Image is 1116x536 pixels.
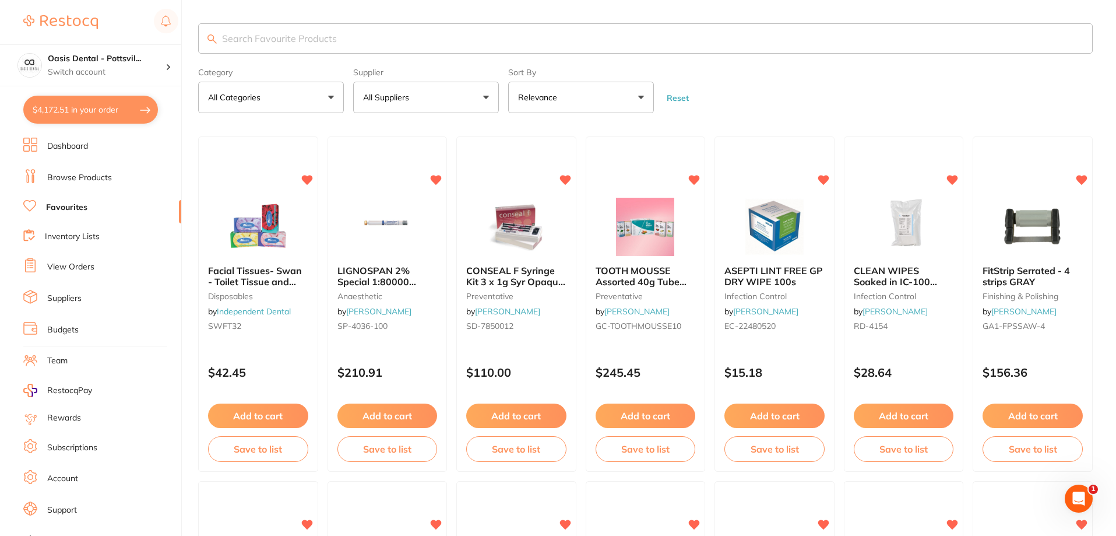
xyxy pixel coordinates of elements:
[854,265,954,287] b: CLEAN WIPES Soaked in IC-100 Refill of 70
[607,198,683,256] img: TOOTH MOUSSE Assorted 40g Tube 2xStraw Van Mint Melon Tfrutti
[47,261,94,273] a: View Orders
[518,92,562,103] p: Relevance
[198,23,1093,54] input: Search Favourite Products
[47,385,92,397] span: RestocqPay
[596,292,696,301] small: preventative
[466,404,566,428] button: Add to cart
[353,68,499,77] label: Supplier
[346,306,411,317] a: [PERSON_NAME]
[854,265,937,298] span: CLEAN WIPES Soaked in IC-100 Refill of 70
[854,292,954,301] small: infection control
[220,198,296,256] img: Facial Tissues- Swan - Toilet Tissue and Toilet Paper
[596,265,696,287] b: TOOTH MOUSSE Assorted 40g Tube 2xStraw Van Mint Melon Tfrutti
[18,54,41,77] img: Oasis Dental - Pottsville
[337,321,388,331] span: SP-4036-100
[466,436,566,462] button: Save to list
[596,265,687,309] span: TOOTH MOUSSE Assorted 40g Tube 2xStraw Van Mint Melon Tfrutti
[23,96,158,124] button: $4,172.51 in your order
[724,292,825,301] small: infection control
[45,231,100,243] a: Inventory Lists
[47,505,77,516] a: Support
[466,292,566,301] small: preventative
[724,321,776,331] span: EC-22480520
[983,404,1083,428] button: Add to cart
[48,53,166,65] h4: Oasis Dental - Pottsville
[596,321,681,331] span: GC-TOOTHMOUSSE10
[724,436,825,462] button: Save to list
[724,366,825,379] p: $15.18
[995,198,1071,256] img: FitStrip Serrated - 4 strips GRAY
[983,292,1083,301] small: finishing & polishing
[46,202,87,213] a: Favourites
[47,172,112,184] a: Browse Products
[198,68,344,77] label: Category
[47,412,81,424] a: Rewards
[353,82,499,113] button: All Suppliers
[47,324,79,336] a: Budgets
[1065,485,1093,513] iframe: Intercom live chat
[208,321,241,331] span: SWFT32
[337,306,411,317] span: by
[724,404,825,428] button: Add to cart
[604,306,670,317] a: [PERSON_NAME]
[724,306,798,317] span: by
[663,93,692,103] button: Reset
[363,92,414,103] p: All Suppliers
[198,82,344,113] button: All Categories
[854,306,928,317] span: by
[596,404,696,428] button: Add to cart
[23,384,37,397] img: RestocqPay
[337,404,438,428] button: Add to cart
[983,265,1070,287] span: FitStrip Serrated - 4 strips GRAY
[466,321,513,331] span: SD-7850012
[475,306,540,317] a: [PERSON_NAME]
[854,366,954,379] p: $28.64
[217,306,291,317] a: Independent Dental
[48,66,166,78] p: Switch account
[47,355,68,367] a: Team
[854,321,888,331] span: RD-4154
[208,404,308,428] button: Add to cart
[737,198,812,256] img: ASEPTI LINT FREE GP DRY WIPE 100s
[854,436,954,462] button: Save to list
[983,436,1083,462] button: Save to list
[337,265,417,309] span: LIGNOSPAN 2% Special 1:80000 [MEDICAL_DATA] 2.2ml 2xBox 50
[349,198,425,256] img: LIGNOSPAN 2% Special 1:80000 adrenalin 2.2ml 2xBox 50
[208,366,308,379] p: $42.45
[983,265,1083,287] b: FitStrip Serrated - 4 strips GRAY
[1089,485,1098,494] span: 1
[337,292,438,301] small: anaesthetic
[466,366,566,379] p: $110.00
[862,306,928,317] a: [PERSON_NAME]
[208,436,308,462] button: Save to list
[23,9,98,36] a: Restocq Logo
[991,306,1057,317] a: [PERSON_NAME]
[466,265,565,298] span: CONSEAL F Syringe Kit 3 x 1g Syr Opaque White & Etch LV
[724,265,823,287] span: ASEPTI LINT FREE GP DRY WIPE 100s
[23,15,98,29] img: Restocq Logo
[596,366,696,379] p: $245.45
[337,366,438,379] p: $210.91
[983,306,1057,317] span: by
[208,265,308,287] b: Facial Tissues- Swan - Toilet Tissue and Toilet Paper
[47,293,82,304] a: Suppliers
[854,404,954,428] button: Add to cart
[23,384,92,397] a: RestocqPay
[47,141,88,152] a: Dashboard
[466,306,540,317] span: by
[596,306,670,317] span: by
[983,321,1045,331] span: GA1-FPSSAW-4
[337,265,438,287] b: LIGNOSPAN 2% Special 1:80000 adrenalin 2.2ml 2xBox 50
[47,473,78,485] a: Account
[208,265,302,298] span: Facial Tissues- Swan - Toilet Tissue and Toilet Paper
[478,198,554,256] img: CONSEAL F Syringe Kit 3 x 1g Syr Opaque White & Etch LV
[596,436,696,462] button: Save to list
[47,442,97,454] a: Subscriptions
[208,292,308,301] small: disposables
[337,436,438,462] button: Save to list
[208,92,265,103] p: All Categories
[983,366,1083,379] p: $156.36
[733,306,798,317] a: [PERSON_NAME]
[208,306,291,317] span: by
[724,265,825,287] b: ASEPTI LINT FREE GP DRY WIPE 100s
